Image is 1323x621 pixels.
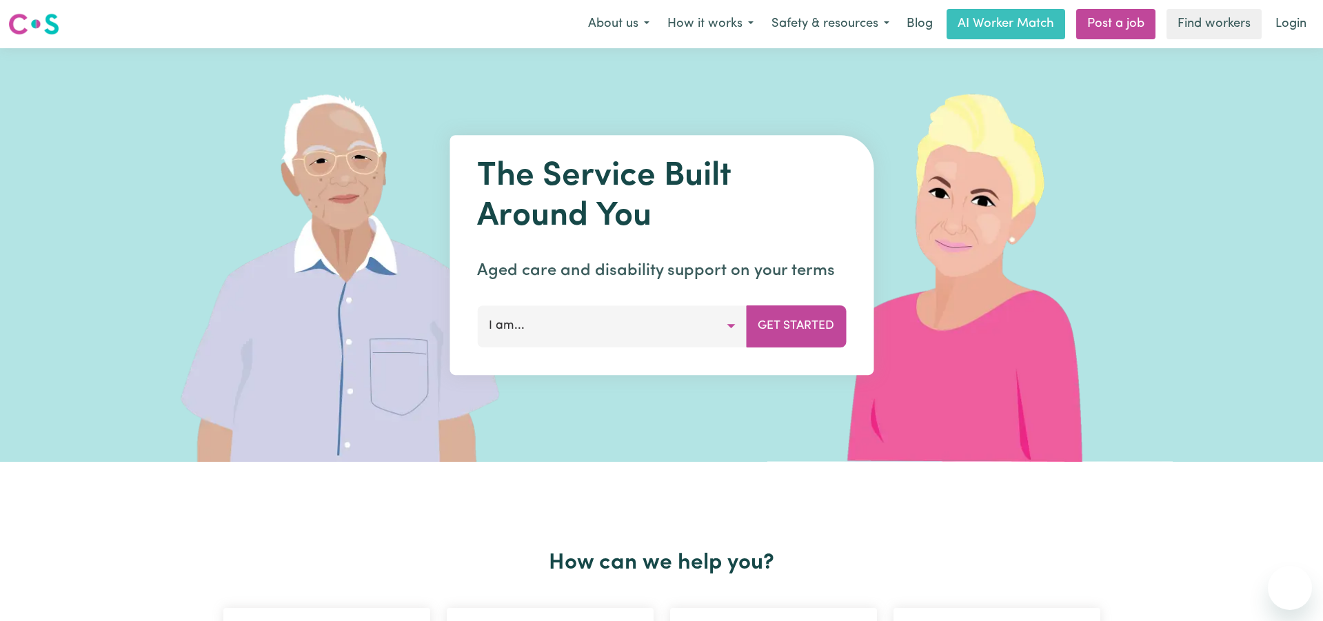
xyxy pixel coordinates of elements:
a: Careseekers logo [8,8,59,40]
p: Aged care and disability support on your terms [477,258,846,283]
a: Blog [898,9,941,39]
button: Safety & resources [763,10,898,39]
button: About us [579,10,658,39]
a: Login [1267,9,1315,39]
a: Find workers [1167,9,1262,39]
img: Careseekers logo [8,12,59,37]
a: Post a job [1076,9,1155,39]
button: How it works [658,10,763,39]
iframe: Button to launch messaging window [1268,566,1312,610]
a: AI Worker Match [947,9,1065,39]
button: I am... [477,305,747,347]
button: Get Started [746,305,846,347]
h1: The Service Built Around You [477,157,846,236]
h2: How can we help you? [215,550,1109,576]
